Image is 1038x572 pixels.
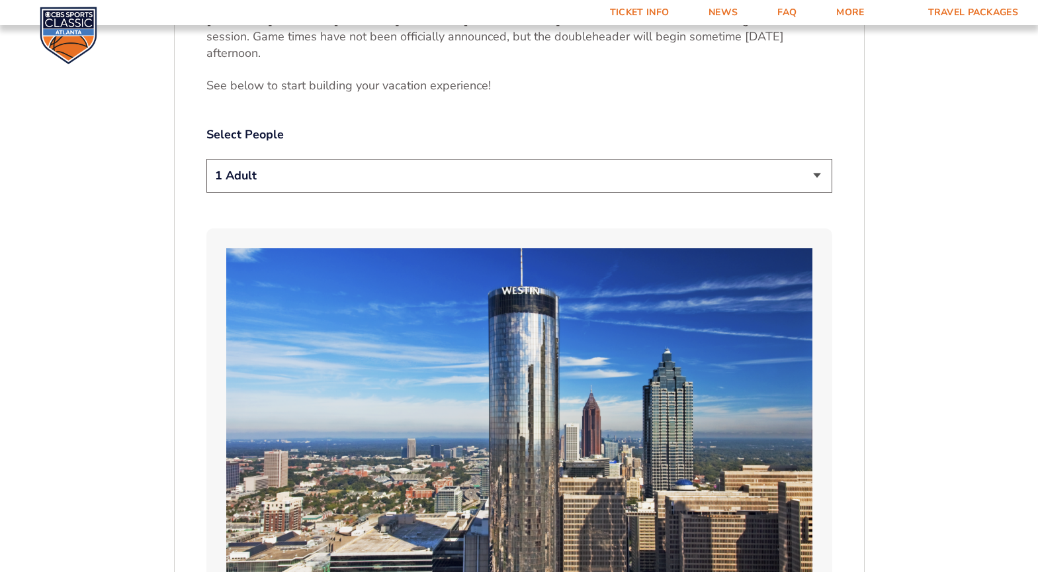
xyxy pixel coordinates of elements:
[206,126,832,143] label: Select People
[437,77,491,93] span: xperience!
[206,12,812,61] span: . Game tickets are valid for both games in the session. Game times have not been officially annou...
[40,7,97,64] img: CBS Sports Classic
[206,77,832,94] p: See below to start building your vacation e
